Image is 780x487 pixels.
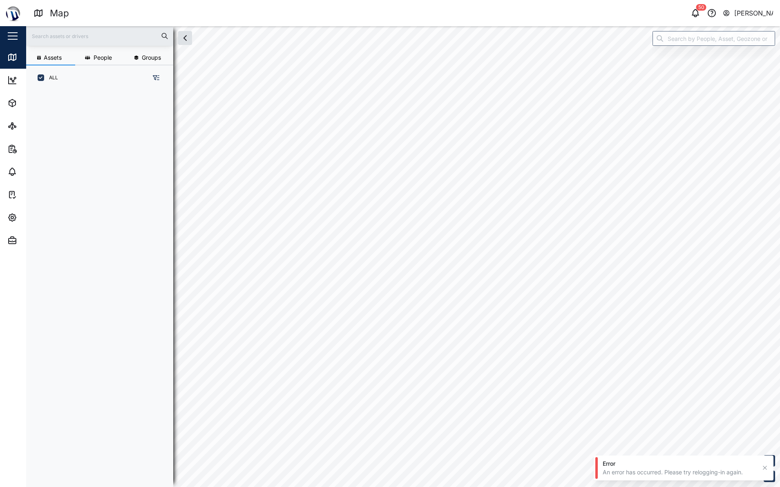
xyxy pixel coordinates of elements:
[21,99,47,108] div: Assets
[722,7,773,19] button: [PERSON_NAME]
[4,4,22,22] img: Main Logo
[142,55,161,61] span: Groups
[21,53,40,62] div: Map
[44,55,62,61] span: Assets
[44,74,58,81] label: ALL
[603,468,756,476] div: An error has occurred. Please try relogging-in again.
[696,4,706,11] div: 50
[26,26,780,487] canvas: Map
[21,144,49,153] div: Reports
[21,121,41,130] div: Sites
[734,8,773,18] div: [PERSON_NAME]
[21,213,50,222] div: Settings
[603,460,756,468] div: Error
[31,30,168,42] input: Search assets or drivers
[94,55,112,61] span: People
[50,6,69,20] div: Map
[21,190,44,199] div: Tasks
[21,76,58,85] div: Dashboard
[21,167,47,176] div: Alarms
[653,31,775,46] input: Search by People, Asset, Geozone or Place
[21,236,45,245] div: Admin
[33,88,173,480] div: grid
